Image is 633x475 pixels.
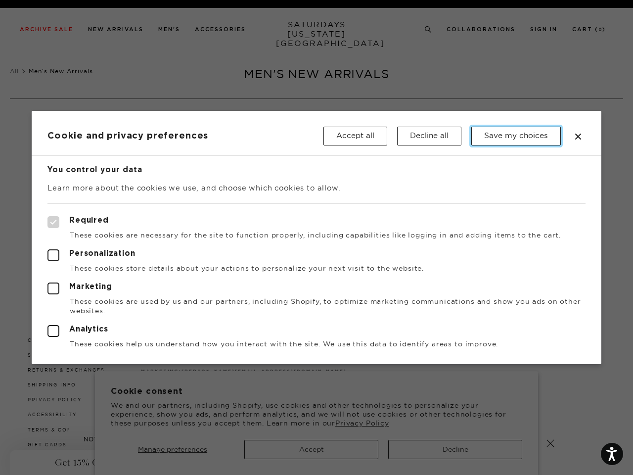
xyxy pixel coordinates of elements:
p: Learn more about the cookies we use, and choose which cookies to allow. [47,183,586,193]
p: These cookies store details about your actions to personalize your next visit to the website. [47,264,586,273]
button: Accept all [323,127,387,145]
label: Required [47,216,586,228]
h2: Cookie and privacy preferences [47,131,323,142]
p: These cookies are used by us and our partners, including Shopify, to optimize marketing communica... [47,297,586,315]
h3: You control your data [47,166,586,175]
label: Marketing [47,283,586,294]
p: These cookies are necessary for the site to function properly, including capabilities like loggin... [47,231,586,239]
label: Analytics [47,325,586,337]
button: Close dialog [572,131,584,142]
button: Decline all [397,127,461,145]
p: These cookies help us understand how you interact with the site. We use this data to identify are... [47,339,586,348]
label: Personalization [47,249,586,261]
button: Save my choices [471,127,561,145]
